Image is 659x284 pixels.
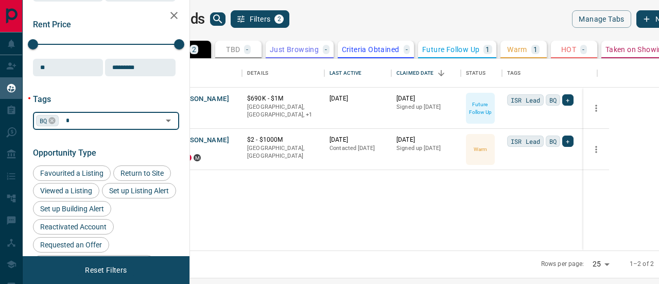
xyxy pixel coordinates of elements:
button: Reset Filters [78,261,133,279]
button: Open [161,113,176,128]
div: Favourited a Listing [33,165,111,181]
span: BQ [549,95,557,105]
p: Warm [507,46,527,53]
p: Future Follow Up [422,46,479,53]
span: BQ [40,115,47,126]
p: Toronto [247,103,319,119]
div: Last Active [324,59,391,88]
button: Sort [434,66,448,80]
p: Contacted [DATE] [329,144,386,153]
span: ISR Lead [511,95,540,105]
button: Filters2 [231,10,290,28]
span: Requested an Offer [37,241,106,249]
button: Manage Tabs [572,10,631,28]
p: - [325,46,327,53]
div: Last Active [329,59,361,88]
p: $690K - $1M [247,94,319,103]
p: [DATE] [396,136,456,144]
span: 2 [275,15,283,23]
p: 1 [485,46,490,53]
div: Name [170,59,242,88]
div: Status [461,59,502,88]
span: Reactivated Account [37,223,110,231]
button: more [588,101,604,116]
p: - [406,46,408,53]
span: BQ [549,136,557,146]
p: 1 [533,46,537,53]
p: [DATE] [396,94,456,103]
span: Viewed a Listing [37,187,96,195]
p: TBD [226,46,240,53]
div: Details [247,59,268,88]
span: Favourited a Listing [37,169,107,177]
div: Viewed a Listing [33,183,99,198]
span: + [566,136,569,146]
div: Set up Building Alert [33,201,111,216]
div: Status [466,59,485,88]
button: [PERSON_NAME] [175,136,229,145]
p: 2 [192,46,196,53]
div: Tags [507,59,521,88]
div: Reactivated Account [33,219,114,235]
p: - [582,46,584,53]
p: $2 - $1000M [247,136,319,144]
div: Claimed Date [391,59,461,88]
div: mrloft.ca [194,154,201,161]
span: + [566,95,569,105]
span: Tags [33,94,51,104]
span: Rent Price [33,20,71,29]
p: Warm [474,145,487,153]
button: more [588,142,604,157]
div: Return to Site [113,165,171,181]
p: [GEOGRAPHIC_DATA], [GEOGRAPHIC_DATA] [247,144,319,160]
div: Claimed Date [396,59,434,88]
p: - [246,46,248,53]
p: HOT [561,46,576,53]
p: Signed up [DATE] [396,144,456,153]
div: Tags [502,59,597,88]
span: Set up Listing Alert [106,187,172,195]
span: Return to Site [117,169,167,177]
p: [DATE] [329,136,386,144]
span: ISR Lead [511,136,540,146]
div: + [562,94,573,106]
button: search button [210,12,226,26]
div: Set up Listing Alert [102,183,176,198]
p: Criteria Obtained [342,46,400,53]
button: [PERSON_NAME] [175,94,229,104]
div: 25 [588,257,613,272]
div: BQ [36,115,59,126]
span: Opportunity Type [33,148,96,158]
p: Future Follow Up [467,101,494,116]
span: Set up Building Alert [37,205,108,213]
p: Just Browsing [270,46,319,53]
p: [DATE] [329,94,386,103]
div: Requested an Offer [33,237,109,253]
div: + [562,136,573,147]
p: Rows per page: [541,260,584,269]
p: 1–2 of 2 [630,260,654,269]
div: Details [242,59,324,88]
p: Signed up [DATE] [396,103,456,111]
